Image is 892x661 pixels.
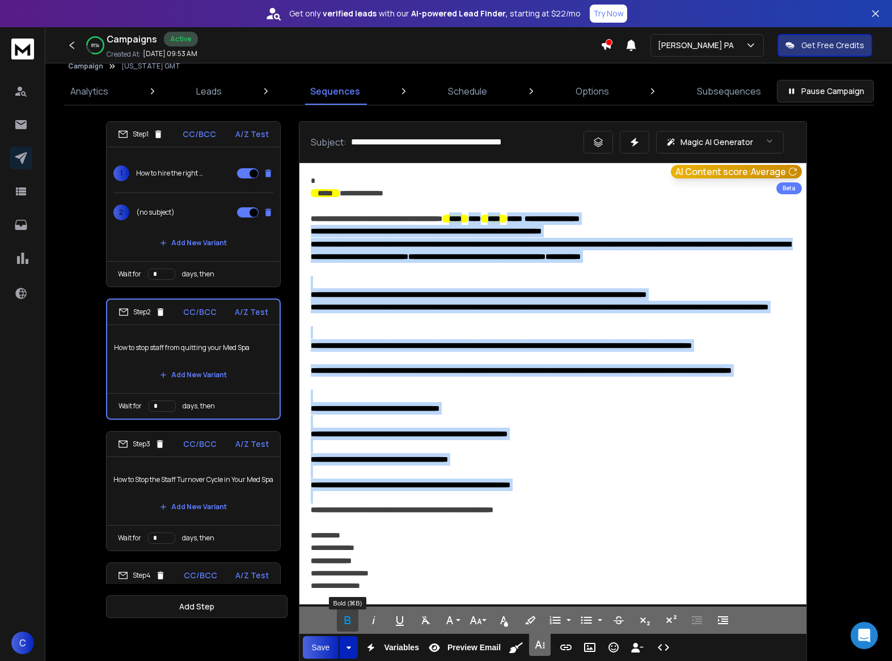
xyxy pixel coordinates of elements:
button: Font Family [441,609,463,632]
button: Ordered List [544,609,566,632]
button: Campaign [68,62,103,71]
a: Options [569,78,616,105]
p: [US_STATE] GMT [121,62,180,71]
p: [PERSON_NAME] PA [658,40,738,51]
p: Magic AI Generator [680,137,753,148]
p: How to hire the right Med Spa staff from now on! [136,169,209,178]
p: Analytics [70,84,108,98]
button: Increase Indent (⌘]) [712,609,734,632]
p: A/Z Test [235,306,268,318]
p: [DATE] 09:53 AM [143,49,197,58]
button: Insert Unsubscribe Link [627,636,648,659]
button: C [11,632,34,654]
strong: AI-powered Lead Finder, [411,8,508,19]
div: To enrich screen reader interactions, please activate Accessibility in Grammarly extension settings [299,163,806,604]
p: Wait for [118,270,141,279]
button: Emoticons [603,636,624,659]
div: Beta [776,182,802,194]
div: Active [164,32,198,46]
span: 1 [113,165,129,181]
p: Schedule [448,84,487,98]
button: Font Size [467,609,489,632]
div: Bold (⌘B) [329,597,367,609]
p: (no subject) [136,208,175,217]
p: days, then [183,402,215,411]
button: Unordered List [576,609,597,632]
p: Try Now [593,8,624,19]
a: Sequences [303,78,367,105]
button: Code View [653,636,674,659]
div: Step 3 [118,439,165,449]
button: Ordered List [564,609,573,632]
p: Subsequences [697,84,761,98]
h1: Campaigns [107,32,157,46]
a: Subsequences [690,78,768,105]
li: Step1CC/BCCA/Z Test1How to hire the right Med Spa staff from now on!2(no subject)Add New VariantW... [106,121,281,287]
button: Variables [360,636,421,659]
div: Step 2 [119,307,166,317]
li: Step4CC/BCCA/Z TestStop Hiring the Wrong Med Spa Staff! Is KILLING Your Growth!Add New Variant [106,562,281,657]
a: Leads [189,78,229,105]
button: Add New Variant [151,496,236,518]
p: 81 % [91,42,99,49]
p: A/Z Test [235,438,269,450]
span: Variables [382,643,421,653]
button: Pause Campaign [777,80,874,103]
div: Step 1 [118,129,163,139]
button: Get Free Credits [777,34,872,57]
p: CC/BCC [184,570,217,581]
p: days, then [182,534,214,543]
p: Created At: [107,50,141,59]
p: Get only with our starting at $22/mo [289,8,581,19]
p: How to Stop the Staff Turnover Cycle in Your Med Spa [113,464,273,496]
span: 2 [113,204,129,220]
a: Analytics [64,78,115,105]
p: CC/BCC [183,438,217,450]
p: How to stop staff from quitting your Med Spa [114,332,273,364]
p: A/Z Test [235,570,269,581]
img: logo [11,39,34,59]
p: CC/BCC [183,306,217,318]
p: Leads [196,84,222,98]
button: Unordered List [595,609,604,632]
button: Add New Variant [151,364,236,386]
span: Preview Email [445,643,503,653]
button: Preview Email [424,636,503,659]
button: Magic AI Generator [656,131,784,153]
button: Try Now [590,5,627,23]
li: Step2CC/BCCA/Z TestHow to stop staff from quitting your Med SpaAdd New VariantWait fordays, then [106,298,281,420]
button: Save [303,636,339,659]
p: days, then [182,270,214,279]
p: CC/BCC [183,129,216,140]
strong: verified leads [323,8,377,19]
p: A/Z Test [235,129,269,140]
p: Wait for [119,402,142,411]
p: Options [576,84,609,98]
button: Decrease Indent (⌘[) [686,609,708,632]
div: Open Intercom Messenger [851,622,878,649]
button: Add Step [106,595,288,618]
p: Subject: [311,135,346,149]
button: Strikethrough (⌘S) [608,609,629,632]
a: Schedule [441,78,494,105]
li: Step3CC/BCCA/Z TestHow to Stop the Staff Turnover Cycle in Your Med SpaAdd New VariantWait forday... [106,431,281,551]
button: AI Content score:Average [671,165,802,178]
p: Get Free Credits [801,40,864,51]
div: Step 4 [118,570,166,581]
p: Sequences [310,84,360,98]
p: Wait for [118,534,141,543]
button: Add New Variant [151,232,236,254]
